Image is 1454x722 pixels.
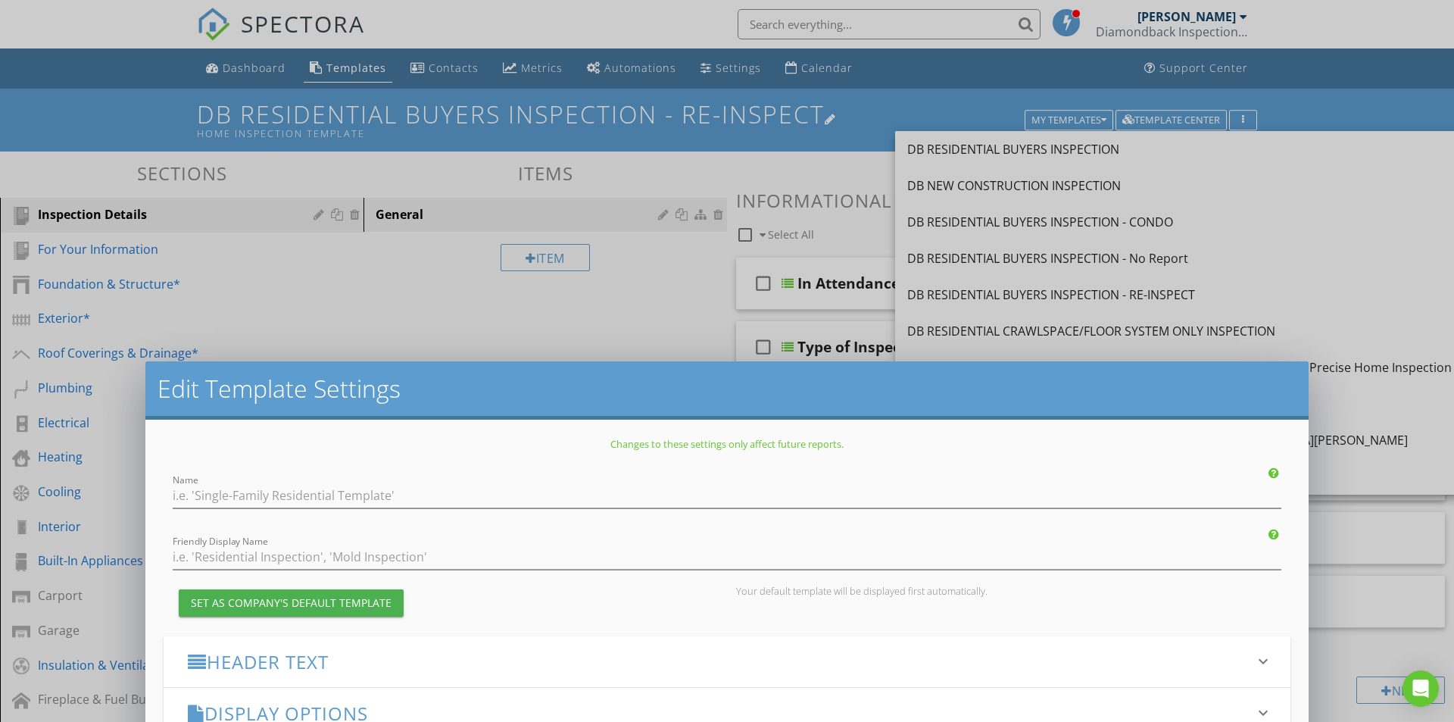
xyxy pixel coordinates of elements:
div: Your default template will be displayed first automatically. [736,585,1281,597]
input: Friendly Display Name [173,545,1281,570]
h3: Header Text [188,652,1248,672]
i: keyboard_arrow_down [1254,652,1272,670]
p: Changes to these settings only affect future reports. [164,438,1290,450]
div: Set as Company's Default Template [191,595,392,611]
button: Set as Company's Default Template [179,589,404,617]
i: keyboard_arrow_down [1254,704,1272,722]
div: Open Intercom Messenger [1403,670,1439,707]
input: Name [173,483,1281,508]
h2: Edit Template Settings [158,374,1296,404]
